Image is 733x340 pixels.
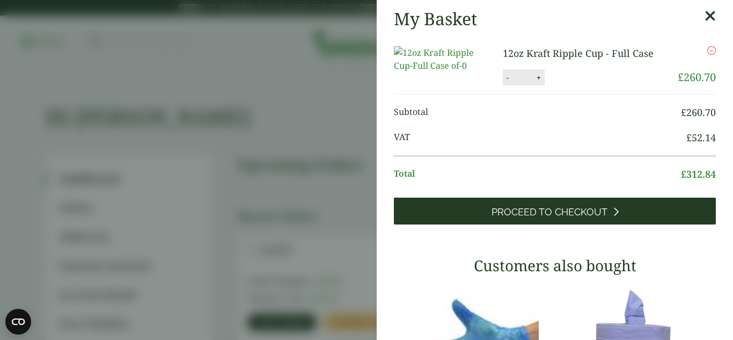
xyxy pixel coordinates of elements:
[533,73,544,82] button: +
[394,105,681,120] span: Subtotal
[681,168,686,180] span: £
[394,257,716,275] h3: Customers also bought
[503,73,512,82] button: -
[394,167,681,182] span: Total
[5,309,31,335] button: Open CMP widget
[394,9,477,29] h2: My Basket
[678,70,716,84] bdi: 260.70
[394,198,716,225] a: Proceed to Checkout
[394,131,686,145] span: VAT
[681,106,716,119] bdi: 260.70
[707,46,716,55] a: Remove this item
[681,106,686,119] span: £
[492,206,607,218] span: Proceed to Checkout
[503,47,654,60] a: 12oz Kraft Ripple Cup - Full Case
[678,70,684,84] span: £
[681,168,716,180] bdi: 312.84
[686,131,692,144] span: £
[394,46,490,72] img: 12oz Kraft Ripple Cup-Full Case of-0
[686,131,716,144] bdi: 52.14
